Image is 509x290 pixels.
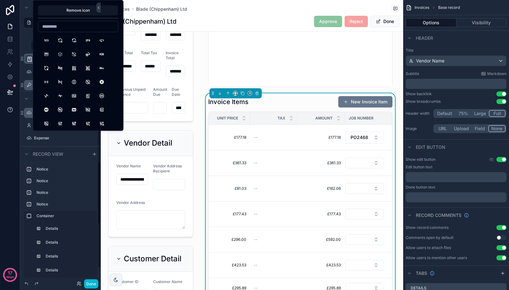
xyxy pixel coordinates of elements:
[406,172,506,182] div: scrollable content
[488,125,506,132] button: None
[406,99,441,104] div: Show breadcrumbs
[345,209,384,219] button: Select Button
[416,270,427,276] span: Tabs
[46,268,93,273] label: Details
[82,104,94,115] button: AdOff
[96,76,107,88] button: AccessibleOffFilled
[345,260,384,270] button: Select Button
[301,160,341,165] span: £361.33
[345,158,384,168] button: Select Button
[254,212,258,217] span: --
[105,17,176,26] h1: Blade (Chippenham) Ltd
[41,49,52,60] button: 360View
[96,118,107,129] button: AdjustmentsCancel
[370,16,399,27] button: Done
[136,6,187,12] span: Blade (Chippenham) Ltd
[351,134,368,141] span: PO2468
[68,76,80,88] button: Accessible
[37,167,94,172] label: Notice
[254,237,258,242] span: --
[406,18,456,27] button: Options
[489,110,506,117] button: Full
[82,118,94,129] button: AdjustmentsBolt
[277,116,285,121] span: Tax
[455,110,471,117] button: 75%
[254,135,258,140] span: --
[41,35,52,46] button: 123
[416,35,433,41] span: Header
[96,62,107,74] button: Abc
[82,76,94,88] button: AccessibleOff
[46,240,93,245] label: Details
[301,212,341,217] a: £177.43
[37,202,94,207] label: Notice
[217,116,238,121] span: Unit Price
[406,185,435,190] label: Done button text
[37,178,94,183] label: Notice
[406,71,419,76] label: Subtitle
[8,270,12,276] p: 17
[96,90,107,101] button: AdCircle
[6,272,14,281] p: days
[46,254,93,259] label: Details
[68,35,80,46] button: 24Hours
[345,131,384,144] a: Select Button
[207,160,246,165] span: £361.33
[33,151,63,157] span: Record view
[254,237,294,242] a: --
[456,18,507,27] button: Visibility
[82,35,94,46] button: 2fa
[434,110,455,117] button: Default
[82,62,94,74] button: AbacusOff
[406,79,506,89] div: scrollable content
[54,104,66,115] button: AdCircleOff
[254,212,294,217] a: --
[345,208,384,220] a: Select Button
[38,5,118,15] button: Remove icon
[54,62,66,74] button: ABOff
[301,186,341,191] a: £162.06
[207,212,246,217] a: £177.43
[20,161,101,277] div: scrollable content
[301,237,341,242] a: £592.00
[416,144,445,150] span: Edit button
[34,136,96,141] label: Expense
[434,125,451,132] button: URL
[338,96,392,107] button: New Invoice Item
[406,55,506,66] button: Vendor Name
[37,213,94,218] label: Container
[345,183,384,194] button: Select Button
[41,118,52,129] button: AddressBookOff
[207,186,246,191] a: £81.03
[96,49,107,60] button: AB
[207,135,246,140] span: £177.18
[254,135,294,140] a: --
[82,49,94,60] button: 3dRotate
[37,190,94,195] label: Notice
[406,91,432,96] div: Show backlink
[487,71,506,76] span: Markdown
[301,135,341,140] span: £177.18
[349,116,374,121] span: Job Number
[68,104,80,115] button: AdFilled
[406,192,506,202] div: scrollable content
[254,263,258,268] span: --
[301,263,341,268] a: £423.53
[406,111,431,116] label: Header width
[345,131,384,143] button: Select Button
[472,125,489,132] button: Field
[416,58,444,64] span: Vendor Name
[68,62,80,74] button: Abacus
[406,126,431,131] label: Image
[345,157,384,169] a: Select Button
[207,263,246,268] span: £423.53
[54,118,66,129] button: Adjustments
[41,90,52,101] button: Activity
[68,90,80,101] button: Ad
